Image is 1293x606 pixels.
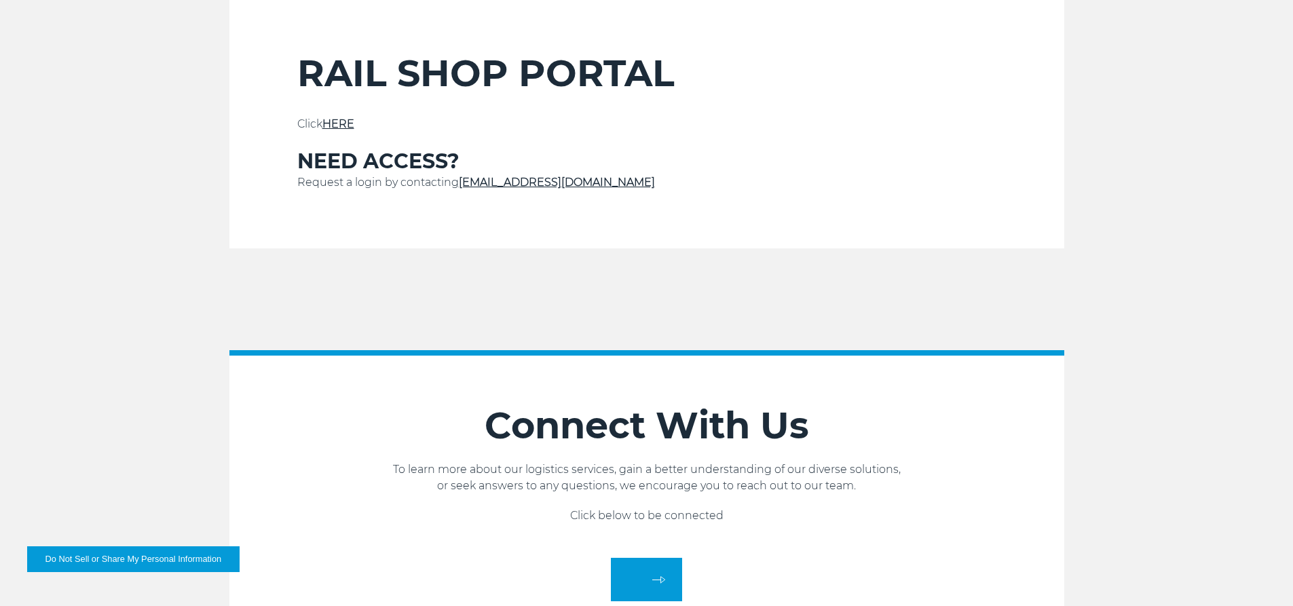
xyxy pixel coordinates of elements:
p: To learn more about our logistics services, gain a better understanding of our diverse solutions,... [229,461,1064,494]
button: Do Not Sell or Share My Personal Information [27,546,240,572]
h3: NEED ACCESS? [297,149,996,174]
h2: RAIL SHOP PORTAL [297,51,996,96]
p: Click [297,116,996,132]
a: [EMAIL_ADDRESS][DOMAIN_NAME] [459,176,655,189]
a: HERE [322,117,354,130]
h2: Connect With Us [229,403,1064,448]
a: arrow arrow [611,558,682,601]
p: Click below to be connected [229,508,1064,524]
p: Request a login by contacting [297,174,996,191]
